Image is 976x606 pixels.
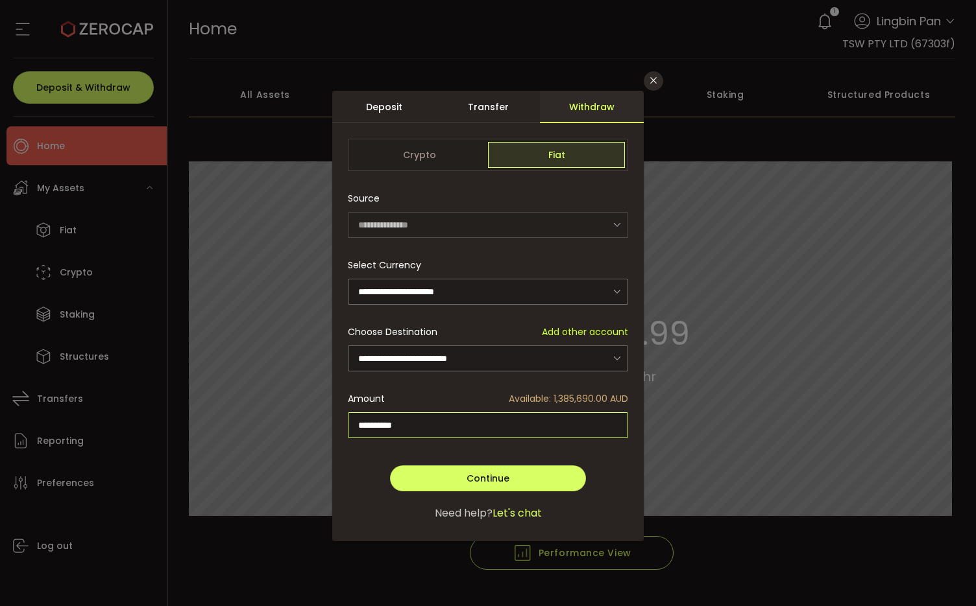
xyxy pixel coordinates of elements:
[348,259,429,272] label: Select Currency
[348,185,380,211] span: Source
[332,91,436,123] div: Deposit
[436,91,540,123] div: Transfer
[390,465,586,491] button: Continue
[348,325,437,339] span: Choose Destination
[542,325,628,339] span: Add other account
[509,392,628,406] span: Available: 1,385,690.00 AUD
[644,71,663,91] button: Close
[467,472,509,485] span: Continue
[332,91,644,541] div: dialog
[435,506,493,521] span: Need help?
[822,466,976,606] iframe: Chat Widget
[348,392,385,406] span: Amount
[488,142,625,168] span: Fiat
[540,91,644,123] div: Withdraw
[493,506,542,521] span: Let's chat
[351,142,488,168] span: Crypto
